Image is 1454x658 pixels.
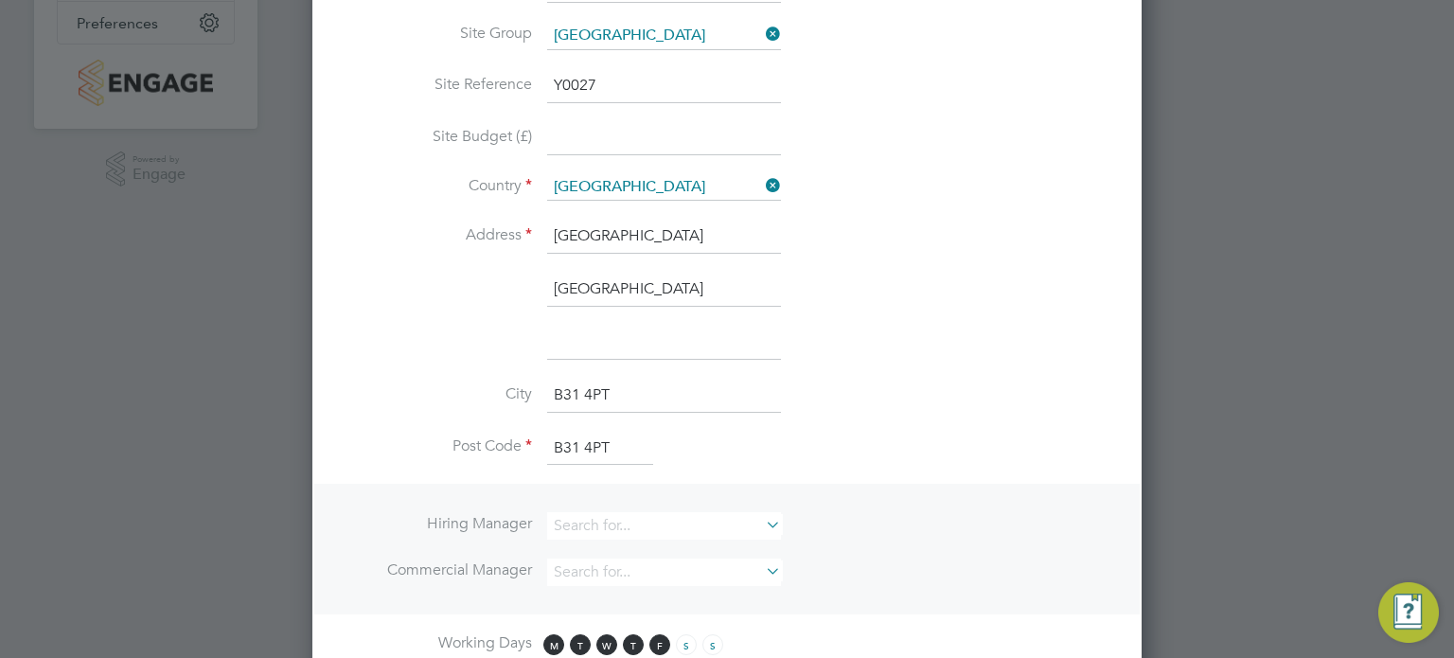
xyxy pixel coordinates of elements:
span: S [702,634,723,655]
span: W [596,634,617,655]
input: Search for... [547,22,781,50]
button: Engage Resource Center [1378,582,1439,643]
span: T [570,634,591,655]
label: Hiring Manager [343,514,532,534]
label: Post Code [343,436,532,456]
span: M [543,634,564,655]
span: T [623,634,644,655]
label: Commercial Manager [343,560,532,580]
input: Search for... [547,512,781,540]
input: Search for... [547,559,781,586]
label: Address [343,225,532,245]
label: Site Reference [343,75,532,95]
label: City [343,384,532,404]
input: Search for... [547,174,781,201]
span: F [649,634,670,655]
span: S [676,634,697,655]
label: Country [343,176,532,196]
label: Working Days [343,633,532,653]
label: Site Group [343,24,532,44]
label: Site Budget (£) [343,127,532,147]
